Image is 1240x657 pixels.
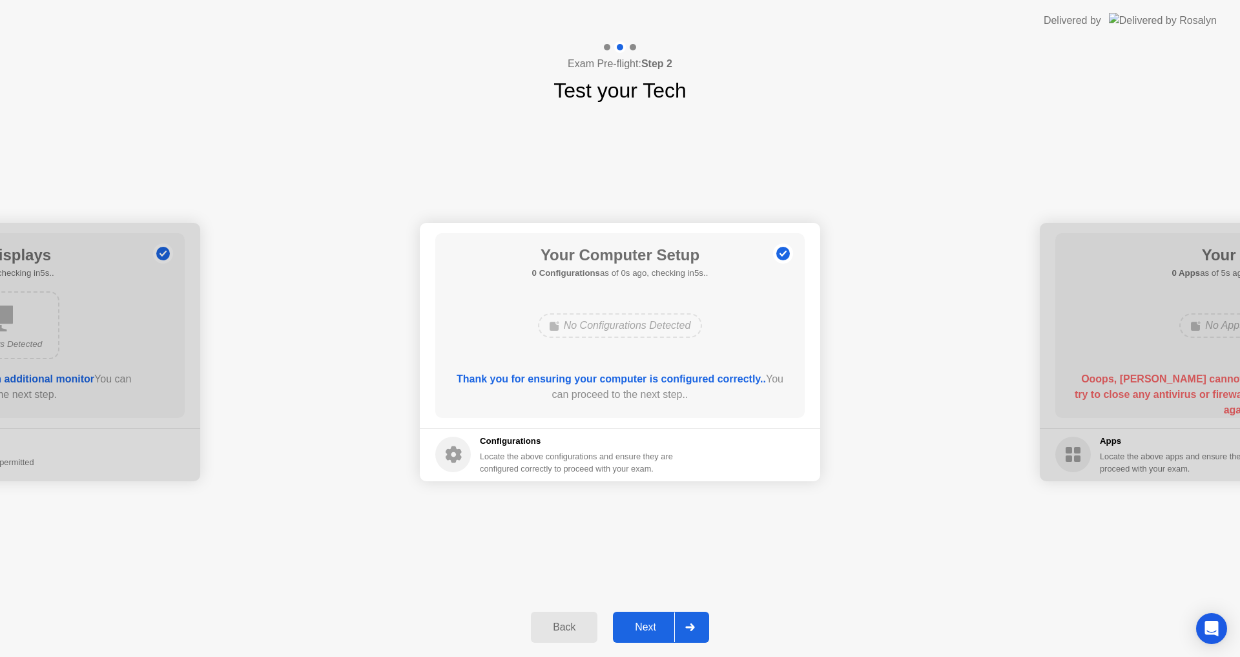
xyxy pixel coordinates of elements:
b: Step 2 [641,58,672,69]
h1: Your Computer Setup [532,244,708,267]
div: Delivered by [1044,13,1101,28]
div: No Configurations Detected [538,313,703,338]
h5: as of 0s ago, checking in5s.. [532,267,708,280]
div: Open Intercom Messenger [1196,613,1227,644]
h4: Exam Pre-flight: [568,56,672,72]
div: Locate the above configurations and ensure they are configured correctly to proceed with your exam. [480,450,676,475]
button: Back [531,612,597,643]
b: Thank you for ensuring your computer is configured correctly.. [457,373,766,384]
div: You can proceed to the next step.. [454,371,787,402]
h1: Test your Tech [553,75,687,106]
div: Back [535,621,594,633]
h5: Configurations [480,435,676,448]
img: Delivered by Rosalyn [1109,13,1217,28]
button: Next [613,612,709,643]
div: Next [617,621,674,633]
b: 0 Configurations [532,268,600,278]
